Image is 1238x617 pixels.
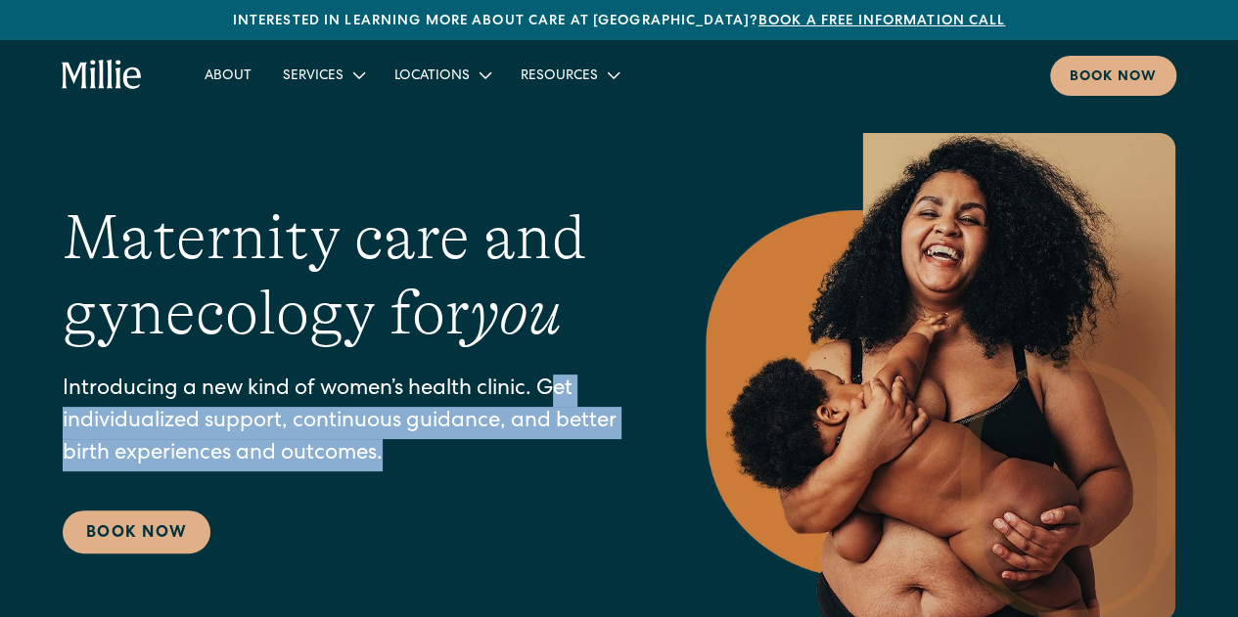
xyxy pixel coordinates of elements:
div: Locations [379,59,505,91]
a: Book a free information call [758,15,1005,28]
h1: Maternity care and gynecology for [63,200,627,351]
div: Services [283,66,344,87]
a: About [189,59,267,91]
p: Introducing a new kind of women’s health clinic. Get individualized support, continuous guidance,... [63,375,627,471]
div: Services [267,59,379,91]
div: Resources [521,66,598,87]
a: home [62,60,142,91]
em: you [470,278,562,348]
div: Locations [394,66,470,87]
a: Book now [1050,56,1176,96]
div: Resources [505,59,633,91]
a: Book Now [63,510,210,553]
div: Book now [1070,67,1157,88]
